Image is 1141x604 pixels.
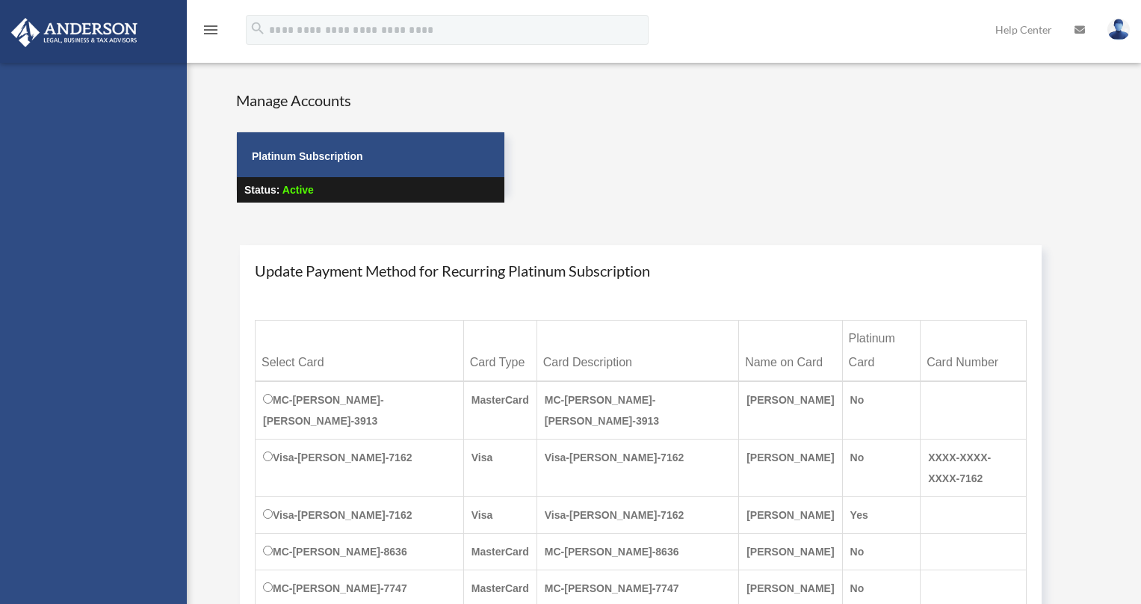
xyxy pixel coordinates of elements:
[463,533,537,570] td: MasterCard
[255,260,1027,281] h4: Update Payment Method for Recurring Platinum Subscription
[921,320,1026,381] th: Card Number
[244,184,279,196] strong: Status:
[537,320,738,381] th: Card Description
[202,21,220,39] i: menu
[463,320,537,381] th: Card Type
[463,381,537,440] td: MasterCard
[842,533,921,570] td: No
[537,533,738,570] td: MC-[PERSON_NAME]-8636
[537,496,738,533] td: Visa-[PERSON_NAME]-7162
[256,381,464,440] td: MC-[PERSON_NAME]-[PERSON_NAME]-3913
[463,439,537,496] td: Visa
[7,18,142,47] img: Anderson Advisors Platinum Portal
[256,533,464,570] td: MC-[PERSON_NAME]-8636
[282,184,314,196] span: Active
[842,320,921,381] th: Platinum Card
[739,533,842,570] td: [PERSON_NAME]
[463,496,537,533] td: Visa
[739,496,842,533] td: [PERSON_NAME]
[202,26,220,39] a: menu
[842,439,921,496] td: No
[250,20,266,37] i: search
[1107,19,1130,40] img: User Pic
[256,496,464,533] td: Visa-[PERSON_NAME]-7162
[739,381,842,440] td: [PERSON_NAME]
[739,439,842,496] td: [PERSON_NAME]
[537,439,738,496] td: Visa-[PERSON_NAME]-7162
[236,90,505,111] h4: Manage Accounts
[256,320,464,381] th: Select Card
[537,381,738,440] td: MC-[PERSON_NAME]-[PERSON_NAME]-3913
[842,496,921,533] td: Yes
[739,320,842,381] th: Name on Card
[921,439,1026,496] td: XXXX-XXXX-XXXX-7162
[252,150,363,162] strong: Platinum Subscription
[256,439,464,496] td: Visa-[PERSON_NAME]-7162
[842,381,921,440] td: No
